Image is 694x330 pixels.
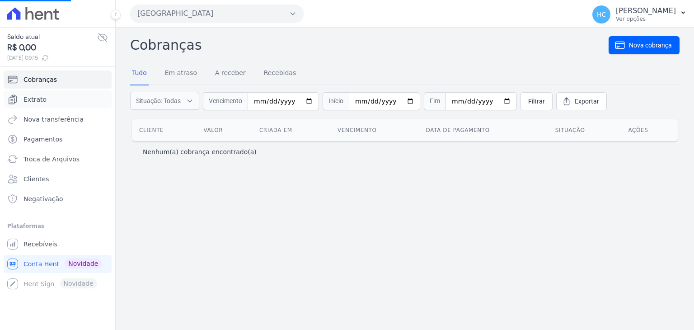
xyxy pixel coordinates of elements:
[4,255,112,273] a: Conta Hent Novidade
[424,92,445,110] span: Fim
[23,174,49,184] span: Clientes
[130,35,609,55] h2: Cobranças
[197,119,252,141] th: Valor
[7,42,97,54] span: R$ 0,00
[7,71,108,293] nav: Sidebar
[419,119,548,141] th: Data de pagamento
[597,11,606,18] span: HC
[23,240,57,249] span: Recebíveis
[4,150,112,168] a: Troca de Arquivos
[252,119,330,141] th: Criada em
[520,92,553,110] a: Filtrar
[262,62,298,85] a: Recebidas
[528,97,545,106] span: Filtrar
[23,155,80,164] span: Troca de Arquivos
[4,130,112,148] a: Pagamentos
[23,135,62,144] span: Pagamentos
[585,2,694,27] button: HC [PERSON_NAME] Ver opções
[4,190,112,208] a: Negativação
[203,92,248,110] span: Vencimento
[213,62,248,85] a: A receber
[132,119,197,141] th: Cliente
[23,115,84,124] span: Nova transferência
[130,62,149,85] a: Tudo
[65,259,102,269] span: Novidade
[330,119,419,141] th: Vencimento
[609,36,680,54] a: Nova cobrança
[23,194,63,203] span: Negativação
[4,71,112,89] a: Cobranças
[163,62,199,85] a: Em atraso
[7,221,108,231] div: Plataformas
[629,41,672,50] span: Nova cobrança
[4,110,112,128] a: Nova transferência
[548,119,621,141] th: Situação
[136,96,181,105] span: Situação: Todas
[130,92,199,110] button: Situação: Todas
[23,75,57,84] span: Cobranças
[143,147,257,156] p: Nenhum(a) cobrança encontrado(a)
[4,235,112,253] a: Recebíveis
[323,92,349,110] span: Início
[23,95,47,104] span: Extrato
[7,32,97,42] span: Saldo atual
[7,54,97,62] span: [DATE] 09:15
[4,90,112,108] a: Extrato
[23,259,59,269] span: Conta Hent
[4,170,112,188] a: Clientes
[621,119,678,141] th: Ações
[556,92,607,110] a: Exportar
[616,15,676,23] p: Ver opções
[130,5,304,23] button: [GEOGRAPHIC_DATA]
[575,97,599,106] span: Exportar
[616,6,676,15] p: [PERSON_NAME]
